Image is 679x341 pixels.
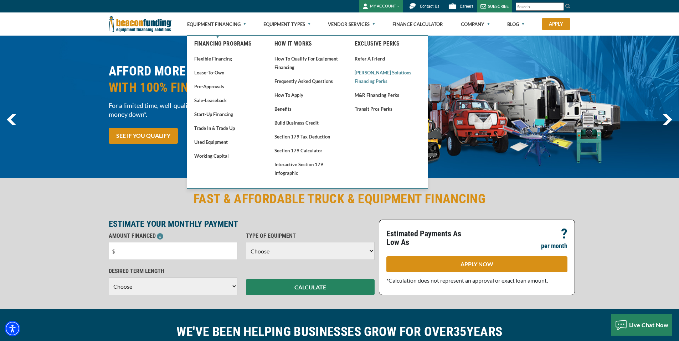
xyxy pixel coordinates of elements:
[386,230,473,247] p: Estimated Payments As Low As
[355,104,421,113] a: Transit Pros Perks
[109,267,237,276] p: DESIRED TERM LENGTH
[565,3,571,9] img: Search
[611,314,672,336] button: Live Chat Now
[629,321,669,328] span: Live Chat Now
[194,124,260,132] a: Trade In & Trade Up
[194,40,260,48] a: Financing Programs
[328,13,375,36] a: Vendor Services
[274,77,340,85] a: Frequently Asked Questions
[355,68,421,85] a: [PERSON_NAME] Solutions Financing Perks
[274,160,340,177] a: Interactive Section 179 Infographic
[194,96,260,105] a: Sale-Leaseback
[194,151,260,160] a: Working Capital
[274,118,340,127] a: Build Business Credit
[507,13,524,36] a: Blog
[246,279,375,295] button: CALCULATE
[556,4,562,10] a: Clear search text
[453,324,467,339] span: 35
[420,4,439,9] span: Contact Us
[109,324,571,340] h2: WE'VE BEEN HELPING BUSINESSES GROW FOR OVER YEARS
[274,146,340,155] a: Section 179 Calculator
[109,101,335,119] span: For a limited time, well-qualified buyers can finance equipment for no money down*.
[355,54,421,63] a: Refer a Friend
[542,18,570,30] a: Apply
[194,54,260,63] a: Flexible Financing
[263,13,310,36] a: Equipment Types
[386,256,567,272] a: APPLY NOW
[516,2,564,11] input: Search
[561,230,567,238] p: ?
[5,321,20,336] div: Accessibility Menu
[194,137,260,146] a: Used Equipment
[274,54,340,72] a: How to Qualify for Equipment Financing
[187,13,246,36] a: Equipment Financing
[460,4,473,9] span: Careers
[194,82,260,91] a: Pre-approvals
[7,114,16,125] img: Left Navigator
[392,13,443,36] a: Finance Calculator
[541,242,567,250] p: per month
[109,63,335,96] h2: AFFORD MORE EQUIPMENT
[109,12,172,36] img: Beacon Funding Corporation logo
[662,114,672,125] a: next
[7,114,16,125] a: previous
[274,104,340,113] a: Benefits
[461,13,490,36] a: Company
[109,191,571,207] h2: FAST & AFFORDABLE TRUCK & EQUIPMENT FINANCING
[109,128,178,144] a: SEE IF YOU QUALIFY
[194,68,260,77] a: Lease-To-Own
[194,110,260,119] a: Start-Up Financing
[109,220,375,228] p: ESTIMATE YOUR MONTHLY PAYMENT
[274,90,340,99] a: How to Apply
[355,40,421,48] a: Exclusive Perks
[274,132,340,141] a: Section 179 Tax Deduction
[109,242,237,260] input: $
[109,232,237,240] p: AMOUNT FINANCED
[355,90,421,99] a: M&R Financing Perks
[246,232,375,240] p: TYPE OF EQUIPMENT
[109,79,335,96] span: WITH 100% FINANCING*
[274,40,340,48] a: How It Works
[386,277,548,284] span: *Calculation does not represent an approval or exact loan amount.
[662,114,672,125] img: Right Navigator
